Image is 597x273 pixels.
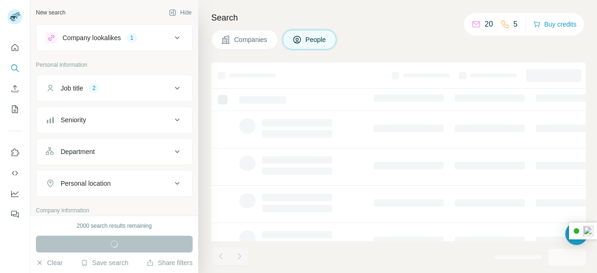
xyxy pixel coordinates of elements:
[62,33,121,42] div: Company lookalikes
[7,80,22,97] button: Enrich CSV
[61,179,111,188] div: Personal location
[36,27,192,49] button: Company lookalikes1
[7,165,22,182] button: Use Surfe API
[211,11,586,24] h4: Search
[89,84,99,92] div: 2
[36,140,192,163] button: Department
[485,19,493,30] p: 20
[36,206,193,215] p: Company information
[305,35,327,44] span: People
[36,61,193,69] p: Personal information
[7,206,22,223] button: Feedback
[36,172,192,195] button: Personal location
[36,8,65,17] div: New search
[146,258,193,267] button: Share filters
[81,258,128,267] button: Save search
[36,109,192,131] button: Seniority
[565,223,588,245] div: Open Intercom Messenger
[7,101,22,118] button: My lists
[7,39,22,56] button: Quick start
[7,185,22,202] button: Dashboard
[7,60,22,77] button: Search
[162,6,198,20] button: Hide
[36,77,192,99] button: Job title2
[126,34,137,42] div: 1
[77,222,152,230] div: 2000 search results remaining
[533,18,576,31] button: Buy credits
[7,144,22,161] button: Use Surfe on LinkedIn
[61,115,86,125] div: Seniority
[61,84,83,93] div: Job title
[514,19,518,30] p: 5
[61,147,95,156] div: Department
[36,258,62,267] button: Clear
[234,35,268,44] span: Companies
